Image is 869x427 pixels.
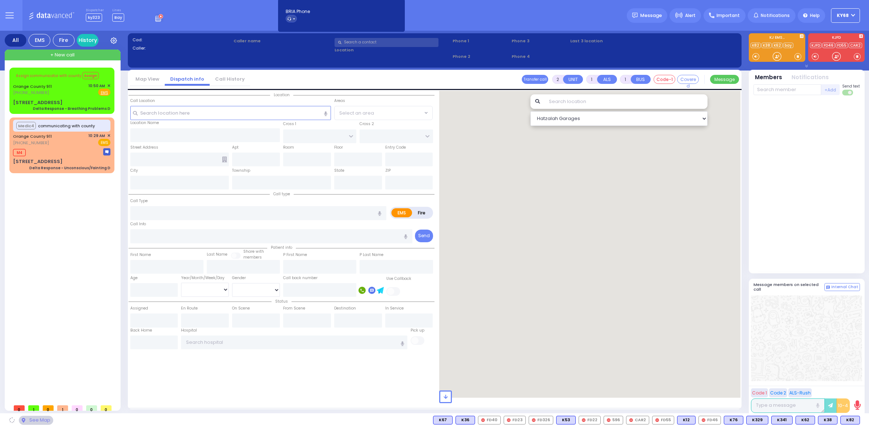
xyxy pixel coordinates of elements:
[267,245,296,250] span: Patient info
[16,122,36,129] button: Medic4
[133,45,231,51] label: Caller:
[243,255,262,260] span: members
[334,306,356,311] label: Destination
[222,157,227,162] span: Other building occupants
[272,299,291,304] span: Status
[130,328,152,333] label: Back Home
[334,168,344,174] label: State
[746,416,768,424] div: BLS
[532,418,536,422] img: red-radio-icon.svg
[130,168,138,174] label: City
[831,285,858,290] span: Internal Chat
[751,388,768,397] button: Code 1
[840,416,860,424] div: K82
[512,38,568,44] span: Phone 3
[607,418,610,422] img: red-radio-icon.svg
[456,416,475,424] div: K36
[38,123,95,129] span: communicating with county
[677,75,699,84] button: Covered
[824,283,860,291] button: Internal Chat
[360,121,374,127] label: Cross 2
[751,43,761,48] a: K82
[82,72,99,79] button: Assign
[677,416,696,424] div: K12
[13,149,26,156] span: M4
[130,98,155,104] label: Call Location
[133,37,231,43] label: Cad:
[783,43,793,48] a: bay
[33,106,110,111] div: Delta Response - Breathing Problems D
[710,75,739,84] button: Message
[385,168,391,174] label: ZIP
[283,145,294,150] label: Room
[529,416,553,424] div: FD326
[717,12,740,19] span: Important
[130,106,331,120] input: Search location here
[77,34,98,47] a: History
[88,83,105,89] span: 10:50 AM
[339,110,374,117] span: Select an area
[512,54,568,60] span: Phone 4
[334,98,345,104] label: Areas
[849,43,862,48] a: CAR2
[836,43,848,48] a: FD55
[50,51,75,59] span: + New call
[181,328,197,333] label: Hospital
[795,416,815,424] div: K62
[655,418,659,422] img: red-radio-icon.svg
[13,140,49,146] span: [PHONE_NUMBER]
[415,230,433,242] button: Send
[792,73,829,82] button: Notifications
[810,43,822,48] a: KJFD
[597,75,617,84] button: ALS
[13,133,52,139] a: Orange County 911
[16,73,81,78] span: Assign communicator with county
[772,43,782,48] a: K62
[702,418,705,422] img: red-radio-icon.svg
[411,328,424,333] label: Pick up
[86,405,97,411] span: 0
[753,84,821,95] input: Search member
[232,145,239,150] label: Apt
[130,198,148,204] label: Call Type
[181,275,229,281] div: Year/Month/Week/Day
[433,416,453,424] div: K67
[335,47,450,53] label: Location
[570,38,653,44] label: Last 3 location
[101,90,108,95] u: EMS
[13,84,52,89] a: Orange County 911
[130,120,159,126] label: Location Name
[771,416,793,424] div: BLS
[270,92,293,98] span: Location
[724,416,743,424] div: BLS
[685,12,696,19] span: Alert
[842,89,854,96] label: Turn off text
[334,145,343,150] label: Floor
[13,158,63,165] div: [STREET_ADDRESS]
[795,416,815,424] div: BLS
[818,416,837,424] div: BLS
[626,416,649,424] div: CAR2
[842,84,860,89] span: Send text
[19,416,53,425] div: See map
[43,405,54,411] span: 0
[556,416,576,424] div: BLS
[579,416,601,424] div: FD22
[822,43,835,48] a: FD46
[14,405,25,411] span: 0
[385,306,404,311] label: In Service
[130,275,138,281] label: Age
[181,306,198,311] label: En Route
[181,336,407,349] input: Search hospital
[826,286,830,289] img: comment-alt.png
[544,94,708,109] input: Search location
[360,252,383,258] label: P Last Name
[283,121,296,127] label: Cross 1
[112,8,124,13] label: Lines
[654,75,675,84] button: Code-1
[13,90,49,95] span: [PHONE_NUMBER]
[165,76,210,82] a: Dispatch info
[29,165,110,171] div: Delta Response - Unconscious/Fainting D
[386,276,411,282] label: Use Callback
[556,416,576,424] div: K53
